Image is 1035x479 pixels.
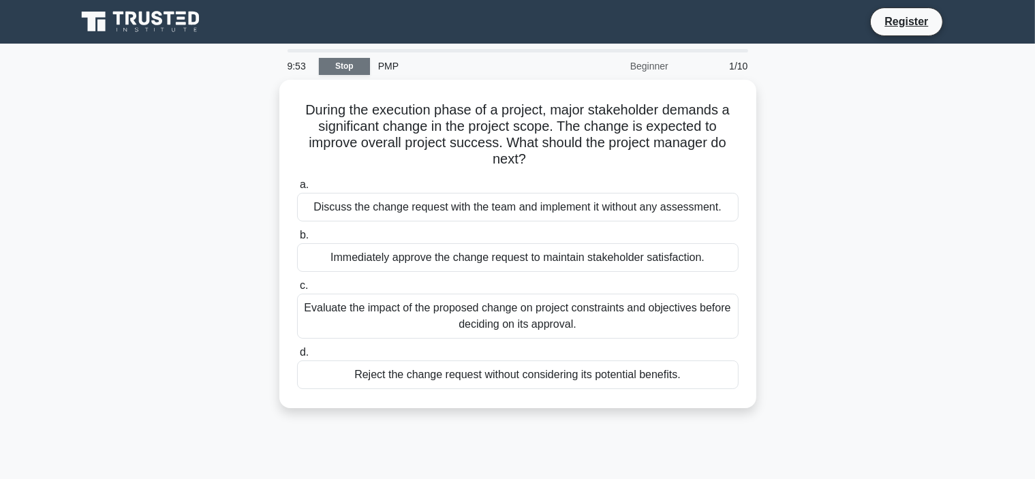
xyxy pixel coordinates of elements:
span: d. [300,346,309,358]
div: Beginner [557,52,677,80]
a: Register [876,13,936,30]
div: Evaluate the impact of the proposed change on project constraints and objectives before deciding ... [297,294,739,339]
div: Discuss the change request with the team and implement it without any assessment. [297,193,739,221]
div: PMP [370,52,557,80]
div: Reject the change request without considering its potential benefits. [297,360,739,389]
div: 1/10 [677,52,756,80]
div: 9:53 [279,52,319,80]
span: c. [300,279,308,291]
a: Stop [319,58,370,75]
span: a. [300,179,309,190]
span: b. [300,229,309,241]
div: Immediately approve the change request to maintain stakeholder satisfaction. [297,243,739,272]
h5: During the execution phase of a project, major stakeholder demands a significant change in the pr... [296,102,740,168]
